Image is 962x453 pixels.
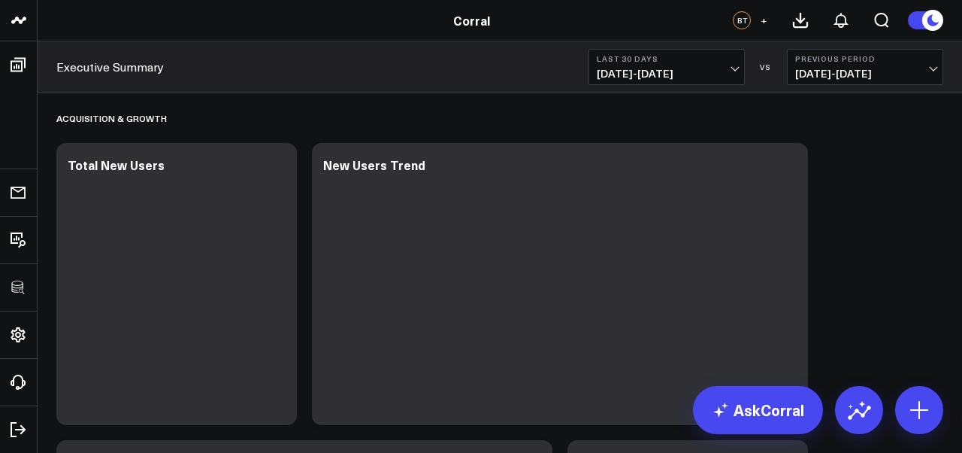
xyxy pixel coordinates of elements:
[787,49,943,85] button: Previous Period[DATE]-[DATE]
[588,49,745,85] button: Last 30 Days[DATE]-[DATE]
[795,54,935,63] b: Previous Period
[795,68,935,80] span: [DATE] - [DATE]
[755,11,773,29] button: +
[752,62,779,71] div: VS
[453,12,490,29] a: Corral
[733,11,751,29] div: BT
[761,15,767,26] span: +
[597,54,737,63] b: Last 30 Days
[56,101,167,135] div: Acquisition & Growth
[597,68,737,80] span: [DATE] - [DATE]
[693,386,823,434] a: AskCorral
[56,59,164,75] a: Executive Summary
[323,157,425,173] div: New Users Trend
[68,157,165,173] div: Total New Users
